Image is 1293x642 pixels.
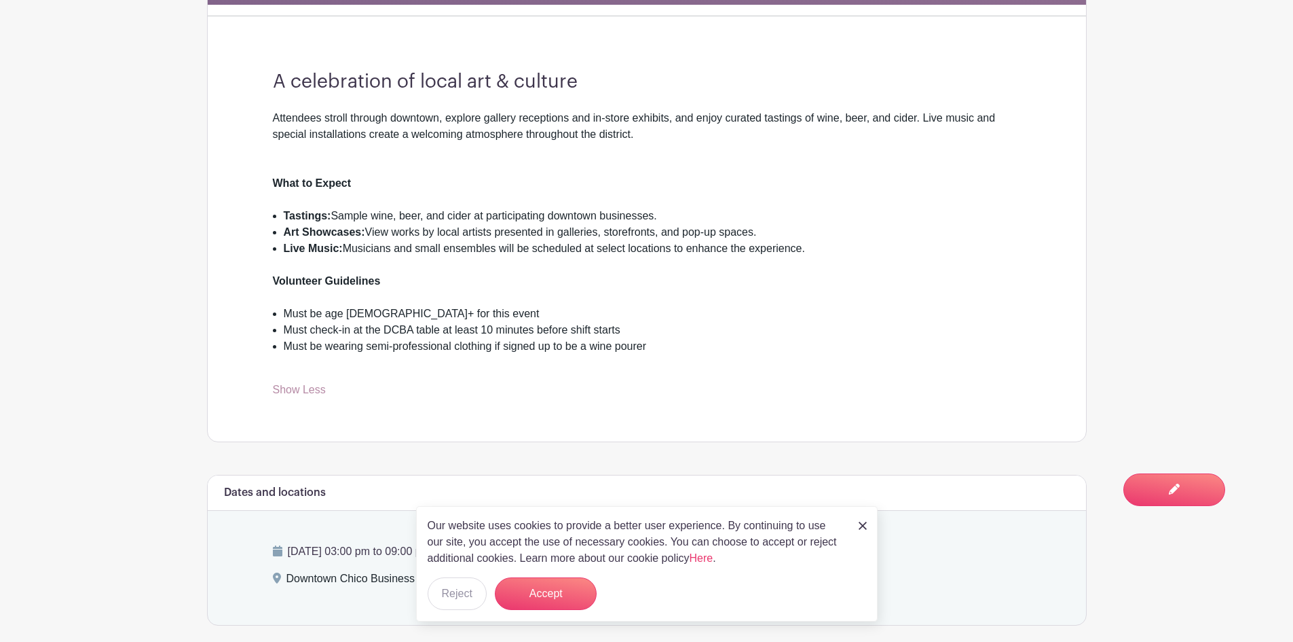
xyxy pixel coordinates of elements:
button: Accept [495,577,597,610]
p: Our website uses cookies to provide a better user experience. By continuing to use our site, you ... [428,518,844,567]
strong: Tastings: [284,210,331,221]
a: Here [690,552,713,564]
h3: A celebration of local art & culture [273,71,1021,94]
a: Show Less [273,384,326,401]
li: Must check-in at the DCBA table at least 10 minutes before shift starts [284,322,1021,338]
strong: Volunteer Guidelines [273,275,381,287]
img: close_button-5f87c8562297e5c2d7936805f587ecaba9071eb48480494691a3f1689db116b3.svg [859,522,867,530]
div: Downtown Chico Business Association, [286,571,476,592]
li: Must be age [DEMOGRAPHIC_DATA]+ for this event [284,306,1021,322]
button: Reject [428,577,487,610]
li: Musicians and small ensembles will be scheduled at select locations to enhance the experience. [284,240,1021,257]
div: Attendees stroll through downtown, explore gallery receptions and in-store exhibits, and enjoy cu... [273,110,1021,159]
strong: Live Music: [284,243,343,254]
li: View works by local artists presented in galleries, storefronts, and pop-up spaces. [284,224,1021,240]
p: [DATE] 03:00 pm to 09:00 pm [273,543,1021,560]
li: Sample wine, beer, and cider at participating downtown businesses. [284,208,1021,224]
strong: What to Expect [273,177,352,189]
strong: Art Showcases: [284,226,365,238]
h6: Dates and locations [224,486,326,499]
li: Must be wearing semi-professional clothing if signed up to be a wine pourer [284,338,1021,355]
